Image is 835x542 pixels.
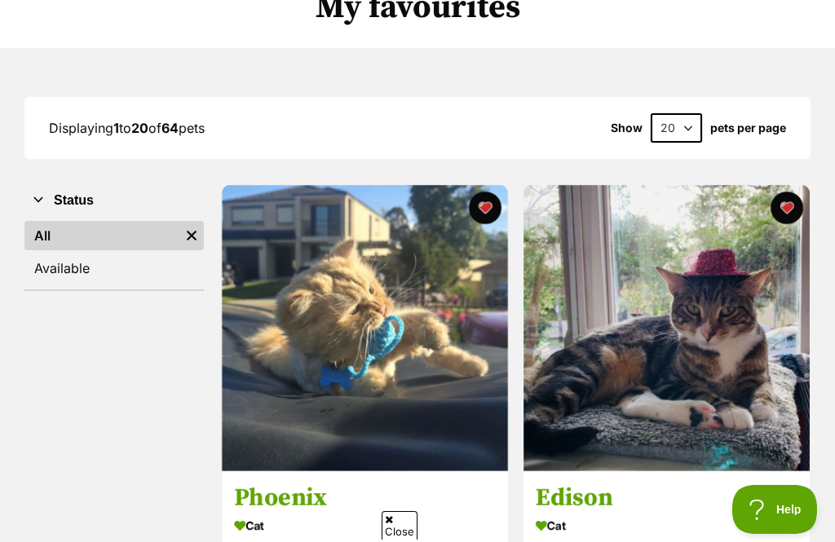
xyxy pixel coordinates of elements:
[24,253,204,283] a: Available
[49,120,205,136] span: Displaying to of pets
[234,513,496,537] div: Cat
[770,192,802,224] button: favourite
[24,190,204,211] button: Status
[732,485,819,534] iframe: Help Scout Beacon - Open
[179,221,204,250] a: Remove filter
[469,192,501,224] button: favourite
[710,121,786,134] label: pets per page
[382,511,417,540] span: Close
[24,218,204,289] div: Status
[222,185,508,471] img: Phoenix
[536,483,797,513] h3: Edison
[536,513,797,537] div: Cat
[113,120,119,136] strong: 1
[524,185,810,471] img: Edison
[24,221,179,250] a: All
[161,120,179,136] strong: 64
[131,120,148,136] strong: 20
[611,121,643,134] span: Show
[234,483,496,513] h3: Phoenix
